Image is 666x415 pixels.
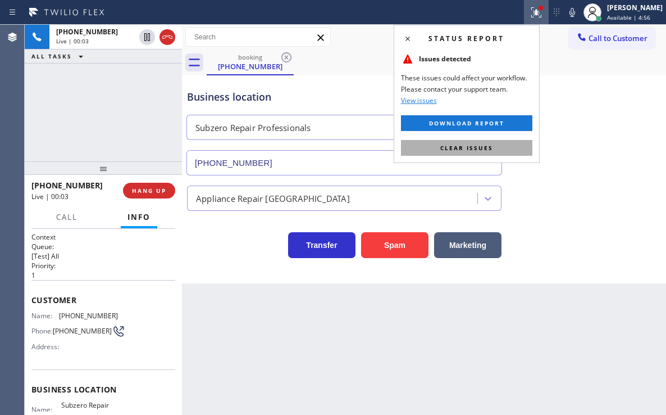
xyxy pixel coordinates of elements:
div: Business location [187,89,501,105]
span: Live | 00:03 [31,192,69,201]
span: Address: [31,342,61,351]
button: ALL TASKS [25,49,94,63]
span: HANG UP [132,187,166,195]
span: [PHONE_NUMBER] [53,327,112,335]
div: (312) 451-4624 [208,50,293,74]
span: Name: [31,405,61,414]
span: Call to Customer [589,33,647,43]
span: Customer [31,295,175,305]
button: Mute [564,4,580,20]
div: [PHONE_NUMBER] [208,61,293,71]
button: Transfer [288,232,355,258]
input: Search [186,28,330,46]
span: Live | 00:03 [56,37,89,45]
div: Subzero Repair Professionals [195,121,311,134]
span: ALL TASKS [31,52,72,60]
p: 1 [31,270,175,280]
button: Info [121,206,157,228]
button: Call [49,206,84,228]
h2: Queue: [31,242,175,251]
button: Hold Customer [139,29,155,45]
div: Appliance Repair [GEOGRAPHIC_DATA] [196,192,350,205]
button: Spam [361,232,428,258]
button: HANG UP [123,183,175,199]
h2: Priority: [31,261,175,270]
div: [PERSON_NAME] [607,3,663,12]
span: Available | 4:56 [607,13,650,21]
span: [PHONE_NUMBER] [59,312,118,320]
span: Phone: [31,327,53,335]
h1: Context [31,232,175,242]
span: Info [127,212,150,222]
button: Call to Customer [569,28,655,49]
span: Name: [31,312,59,320]
span: [PHONE_NUMBER] [56,27,118,37]
span: Call [56,212,77,222]
button: Marketing [434,232,501,258]
p: [Test] All [31,251,175,261]
span: [PHONE_NUMBER] [31,180,103,191]
button: Hang up [159,29,175,45]
span: Business location [31,384,175,395]
input: Phone Number [186,150,502,175]
div: booking [208,53,293,61]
